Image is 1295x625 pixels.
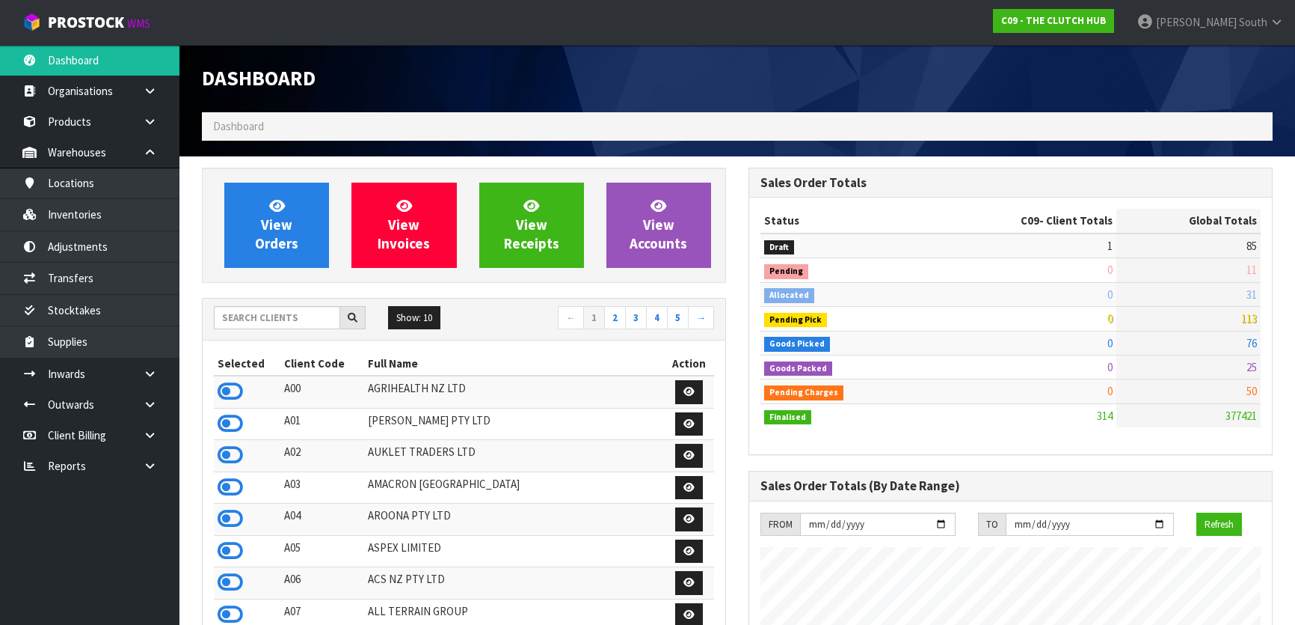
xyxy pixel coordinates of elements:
span: Goods Packed [764,362,832,376]
span: 0 [1107,311,1113,326]
td: A04 [280,504,363,536]
a: → [688,306,714,330]
span: Dashboard [202,65,316,91]
strong: C09 - THE CLUTCH HUB [1001,14,1106,27]
h3: Sales Order Totals (By Date Range) [760,479,1261,493]
span: Pending [764,264,808,279]
td: AUKLET TRADERS LTD [364,440,664,472]
td: ASPEX LIMITED [364,535,664,567]
a: ViewOrders [224,183,329,268]
span: Finalised [764,410,811,425]
small: WMS [127,16,150,31]
span: 11 [1246,263,1257,277]
span: Draft [764,240,794,255]
span: Dashboard [213,119,264,133]
td: [PERSON_NAME] PTY LTD [364,408,664,440]
th: Action [664,352,714,376]
a: ViewAccounts [606,183,711,268]
span: View Accounts [630,197,687,253]
span: 76 [1246,336,1257,350]
span: View Orders [255,197,298,253]
th: Global Totals [1116,209,1261,233]
a: 5 [667,306,689,330]
th: Client Code [280,352,363,376]
th: Selected [214,352,280,376]
span: Goods Picked [764,337,830,352]
span: 0 [1107,360,1113,374]
td: A01 [280,408,363,440]
span: 0 [1107,263,1113,277]
span: 1 [1107,239,1113,253]
span: Allocated [764,288,814,303]
a: 4 [646,306,668,330]
a: 2 [604,306,626,330]
a: ViewReceipts [479,183,584,268]
span: ProStock [48,13,124,32]
th: Status [760,209,926,233]
th: - Client Totals [926,209,1116,233]
h3: Sales Order Totals [760,176,1261,190]
td: AGRIHEALTH NZ LTD [364,376,664,408]
a: 1 [583,306,605,330]
span: South [1239,15,1267,29]
span: 0 [1107,384,1113,398]
span: 0 [1107,336,1113,350]
span: 25 [1246,360,1257,374]
td: A02 [280,440,363,472]
a: ← [558,306,584,330]
span: View Receipts [504,197,559,253]
div: TO [978,513,1006,537]
span: Pending Pick [764,313,827,328]
a: ViewInvoices [351,183,456,268]
td: AMACRON [GEOGRAPHIC_DATA] [364,472,664,504]
a: 3 [625,306,647,330]
span: 314 [1097,409,1113,423]
span: 31 [1246,287,1257,302]
a: C09 - THE CLUTCH HUB [993,9,1114,33]
span: [PERSON_NAME] [1156,15,1237,29]
span: 50 [1246,384,1257,398]
td: A05 [280,535,363,567]
span: 0 [1107,287,1113,302]
td: A03 [280,472,363,504]
span: 85 [1246,239,1257,253]
img: cube-alt.png [22,13,41,31]
th: Full Name [364,352,664,376]
span: 113 [1241,311,1257,326]
span: View Invoices [378,197,430,253]
span: C09 [1021,213,1039,228]
span: 377421 [1225,409,1257,423]
nav: Page navigation [476,306,715,332]
div: FROM [760,513,800,537]
button: Refresh [1196,513,1242,537]
span: Pending Charges [764,385,843,400]
td: A06 [280,567,363,600]
td: A00 [280,376,363,408]
input: Search clients [214,306,340,329]
button: Show: 10 [388,306,440,330]
td: AROONA PTY LTD [364,504,664,536]
td: ACS NZ PTY LTD [364,567,664,600]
